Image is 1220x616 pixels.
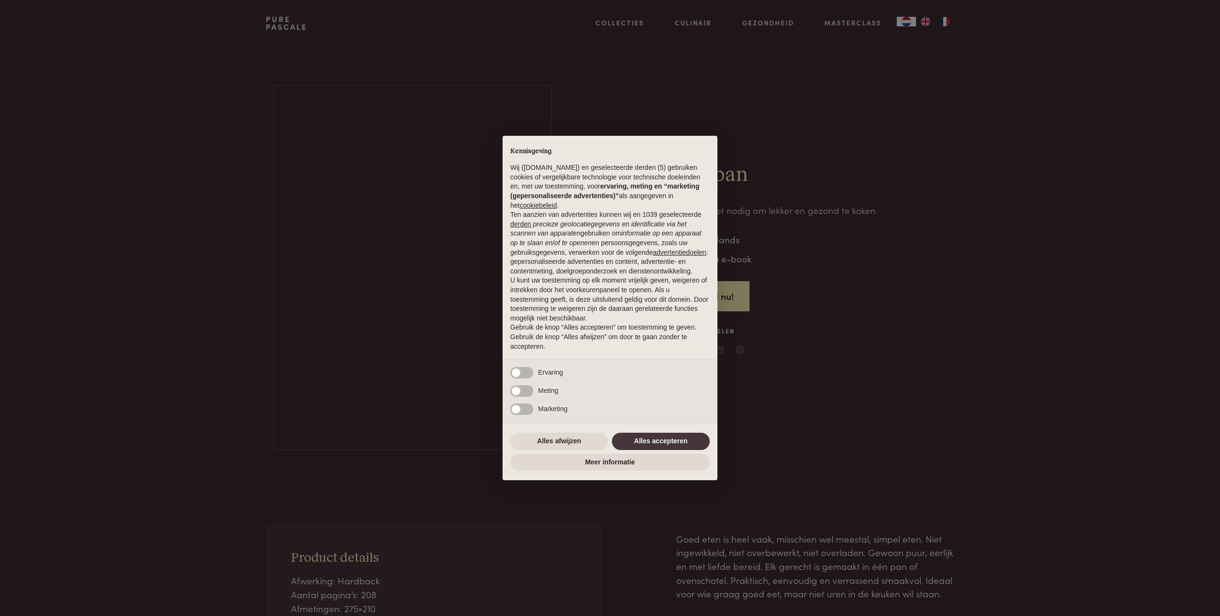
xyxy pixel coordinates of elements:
em: informatie op een apparaat op te slaan en/of te openen [510,229,702,247]
a: cookiebeleid [519,201,557,209]
p: U kunt uw toestemming op elk moment vrijelijk geven, weigeren of intrekken door het voorkeurenpan... [510,276,710,323]
span: Marketing [538,405,567,413]
span: Ervaring [538,368,563,376]
button: Alles afwijzen [510,433,608,450]
span: Meting [538,387,558,394]
p: Wij ([DOMAIN_NAME]) en geselecteerde derden (5) gebruiken cookies of vergelijkbare technologie vo... [510,163,710,210]
button: advertentiedoelen [653,248,706,258]
h2: Kennisgeving [510,147,710,156]
strong: ervaring, meting en “marketing (gepersonaliseerde advertenties)” [510,182,699,200]
p: Ten aanzien van advertenties kunnen wij en 1039 geselecteerde gebruiken om en persoonsgegevens, z... [510,210,710,276]
p: Gebruik de knop “Alles accepteren” om toestemming te geven. Gebruik de knop “Alles afwijzen” om d... [510,323,710,351]
em: precieze geolocatiegegevens en identificatie via het scannen van apparaten [510,220,686,237]
button: Alles accepteren [612,433,710,450]
button: Meer informatie [510,454,710,471]
button: derden [510,220,531,229]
